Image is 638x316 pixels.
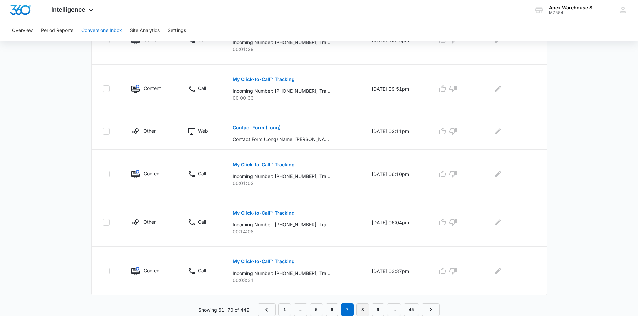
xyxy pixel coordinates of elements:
[198,170,206,177] p: Call
[168,20,186,41] button: Settings
[356,303,369,316] a: Page 8
[404,303,419,316] a: Page 45
[364,150,429,198] td: [DATE] 06:10pm
[233,180,356,187] p: 00:01:02
[233,259,295,264] p: My Click-to-Call™ Tracking
[130,20,160,41] button: Site Analytics
[41,20,73,41] button: Period Reports
[493,126,503,137] button: Edit Comments
[364,247,429,295] td: [DATE] 03:37pm
[233,39,330,46] p: Incoming Number: [PHONE_NUMBER], Tracking Number: [PHONE_NUMBER], Ring To: [PHONE_NUMBER], Caller...
[549,5,598,10] div: account name
[233,162,295,167] p: My Click-to-Call™ Tracking
[341,303,354,316] em: 7
[278,303,291,316] a: Page 1
[372,303,384,316] a: Page 9
[198,306,250,313] p: Showing 61-70 of 449
[233,71,295,87] button: My Click-to-Call™ Tracking
[233,277,356,284] p: 00:03:31
[198,127,208,134] p: Web
[233,211,295,215] p: My Click-to-Call™ Tracking
[258,303,440,316] nav: Pagination
[198,218,206,225] p: Call
[310,303,323,316] a: Page 5
[233,77,295,82] p: My Click-to-Call™ Tracking
[422,303,440,316] a: Next Page
[233,120,281,136] button: Contact Form (Long)
[233,156,295,173] button: My Click-to-Call™ Tracking
[143,127,156,134] p: Other
[233,136,330,143] p: Contact Form (Long) Name: [PERSON_NAME], Company: Br handling racking llc, Email: [EMAIL_ADDRESS]...
[12,20,33,41] button: Overview
[258,303,276,316] a: Previous Page
[549,10,598,15] div: account id
[233,228,356,235] p: 00:14:08
[493,83,503,94] button: Edit Comments
[364,113,429,150] td: [DATE] 02:11pm
[198,85,206,92] p: Call
[144,170,161,177] p: Content
[326,303,338,316] a: Page 6
[233,125,281,130] p: Contact Form (Long)
[233,205,295,221] button: My Click-to-Call™ Tracking
[493,217,503,228] button: Edit Comments
[51,6,85,13] span: Intelligence
[143,218,156,225] p: Other
[233,87,330,94] p: Incoming Number: [PHONE_NUMBER], Tracking Number: [PHONE_NUMBER], Ring To: [PHONE_NUMBER], Caller...
[233,270,330,277] p: Incoming Number: [PHONE_NUMBER], Tracking Number: [PHONE_NUMBER], Ring To: [PHONE_NUMBER], Caller...
[233,221,330,228] p: Incoming Number: [PHONE_NUMBER], Tracking Number: [PHONE_NUMBER], Ring To: [PHONE_NUMBER], Caller...
[364,65,429,113] td: [DATE] 09:51pm
[233,173,330,180] p: Incoming Number: [PHONE_NUMBER], Tracking Number: [PHONE_NUMBER], Ring To: [PHONE_NUMBER], Caller...
[493,169,503,179] button: Edit Comments
[233,253,295,270] button: My Click-to-Call™ Tracking
[144,267,161,274] p: Content
[233,94,356,101] p: 00:00:33
[81,20,122,41] button: Conversions Inbox
[493,266,503,276] button: Edit Comments
[233,46,356,53] p: 00:01:29
[144,85,161,92] p: Content
[198,267,206,274] p: Call
[364,198,429,247] td: [DATE] 06:04pm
